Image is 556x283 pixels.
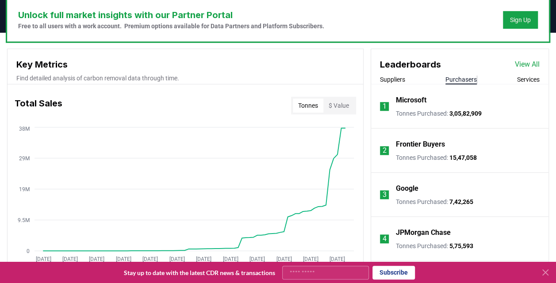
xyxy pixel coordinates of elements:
[62,256,78,262] tspan: [DATE]
[18,8,324,22] h3: Unlock full market insights with our Partner Portal
[396,183,418,194] a: Google
[383,145,387,156] p: 2
[169,256,185,262] tspan: [DATE]
[18,217,30,223] tspan: 9.5M
[16,58,354,71] h3: Key Metrics
[396,95,426,106] a: Microsoft
[396,241,473,250] p: Tonnes Purchased :
[396,227,451,238] a: JPMorgan Chase
[383,189,387,200] p: 3
[27,248,30,254] tspan: 0
[196,256,211,262] tspan: [DATE]
[223,256,238,262] tspan: [DATE]
[303,256,318,262] tspan: [DATE]
[293,98,323,113] button: Tonnes
[15,97,62,114] h3: Total Sales
[396,109,482,118] p: Tonnes Purchased :
[19,186,30,192] tspan: 19M
[515,59,540,70] a: View All
[276,256,291,262] tspan: [DATE]
[380,58,441,71] h3: Leaderboards
[16,74,354,83] p: Find detailed analysis of carbon removal data through time.
[142,256,158,262] tspan: [DATE]
[445,75,477,84] button: Purchasers
[517,75,540,84] button: Services
[449,242,473,249] span: 5,75,593
[18,22,324,30] p: Free to all users with a work account. Premium options available for Data Partners and Platform S...
[330,256,345,262] tspan: [DATE]
[396,153,477,162] p: Tonnes Purchased :
[89,256,104,262] tspan: [DATE]
[19,126,30,132] tspan: 38M
[449,198,473,205] span: 7,42,265
[383,234,387,244] p: 4
[36,256,51,262] tspan: [DATE]
[510,15,531,24] a: Sign Up
[383,101,387,112] p: 1
[323,98,354,113] button: $ Value
[19,155,30,161] tspan: 29M
[396,139,445,150] a: Frontier Buyers
[116,256,131,262] tspan: [DATE]
[396,197,473,206] p: Tonnes Purchased :
[249,256,265,262] tspan: [DATE]
[380,75,405,84] button: Suppliers
[449,110,482,117] span: 3,05,82,909
[503,11,538,29] button: Sign Up
[449,154,477,161] span: 15,47,058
